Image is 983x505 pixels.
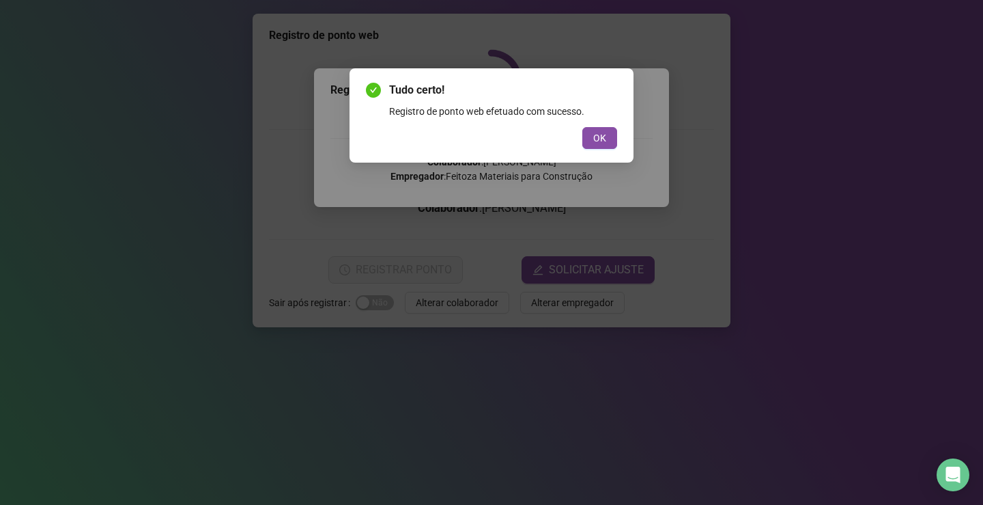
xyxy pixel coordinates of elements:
div: Registro de ponto web efetuado com sucesso. [389,104,617,119]
span: OK [593,131,606,146]
span: Tudo certo! [389,82,617,98]
div: Open Intercom Messenger [937,459,969,491]
button: OK [582,127,617,149]
span: check-circle [366,83,381,98]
